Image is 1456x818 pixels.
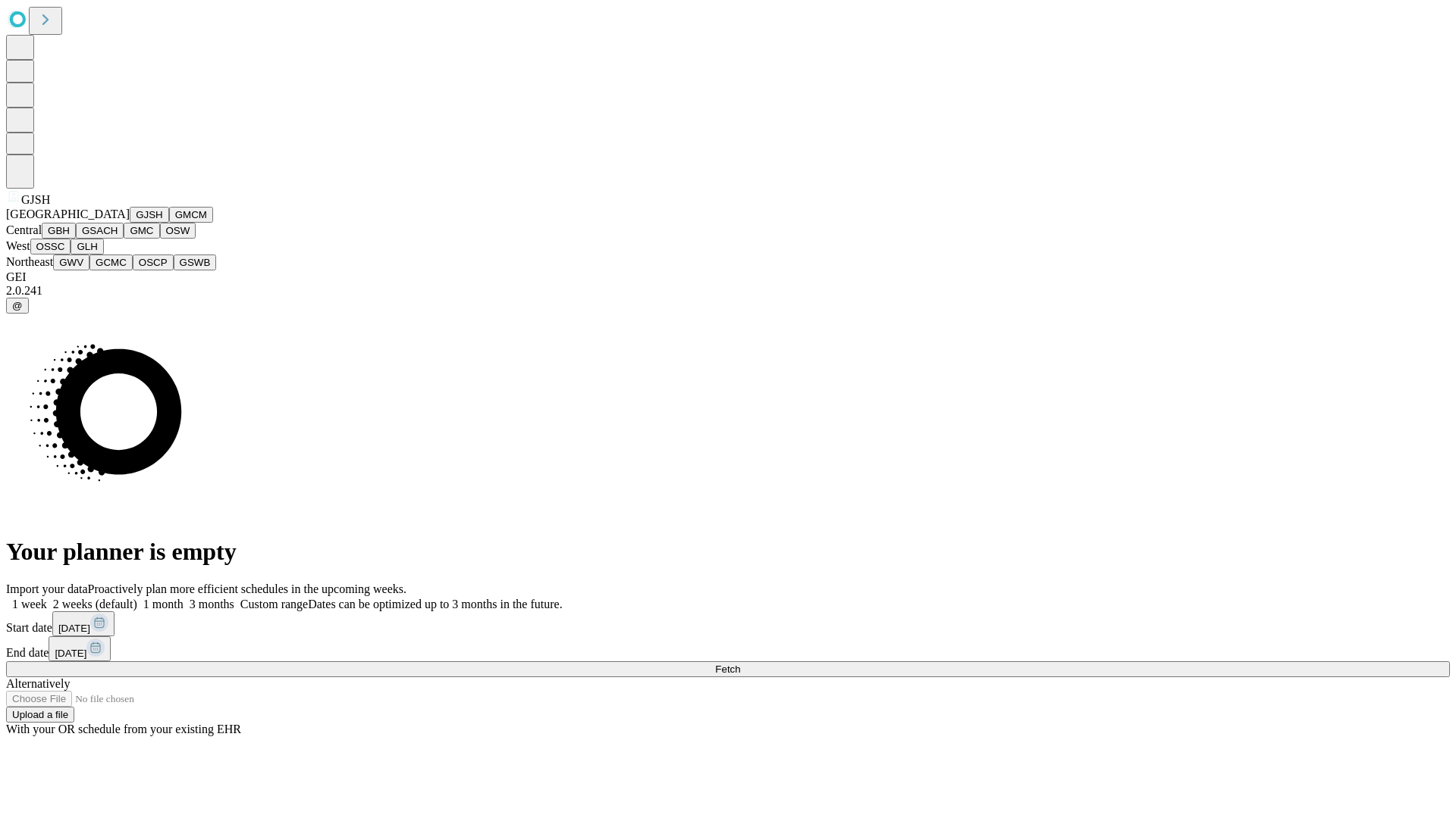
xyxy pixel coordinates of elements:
[6,298,29,314] button: @
[160,223,196,239] button: OSW
[240,598,308,610] span: Custom range
[49,636,111,661] button: [DATE]
[6,636,1450,661] div: End date
[6,582,88,595] span: Import your data
[42,223,76,239] button: GBH
[133,254,174,270] button: OSCP
[6,284,1450,298] div: 2.0.241
[12,300,23,311] span: @
[715,663,740,675] span: Fetch
[53,254,89,270] button: GWV
[6,723,241,735] span: With your OR schedule from your existing EHR
[58,623,90,634] span: [DATE]
[55,648,86,659] span: [DATE]
[6,611,1450,636] div: Start date
[6,707,74,723] button: Upload a file
[76,223,124,239] button: GSACH
[6,538,1450,566] h1: Your planner is empty
[21,193,50,206] span: GJSH
[88,582,406,595] span: Proactively plan more efficient schedules in the upcoming weeks.
[308,598,562,610] span: Dates can be optimized up to 3 months in the future.
[89,254,133,270] button: GCMC
[169,207,213,223] button: GMCM
[6,677,70,690] span: Alternatively
[6,208,130,220] span: [GEOGRAPHIC_DATA]
[143,598,184,610] span: 1 month
[30,239,71,254] button: OSSC
[6,223,42,236] span: Central
[71,239,103,254] button: GLH
[6,255,53,268] span: Northeast
[190,598,234,610] span: 3 months
[124,223,159,239] button: GMC
[6,661,1450,677] button: Fetch
[52,611,115,636] button: [DATE]
[6,239,30,252] span: West
[12,598,47,610] span: 1 week
[174,254,217,270] button: GSWB
[130,207,169,223] button: GJSH
[6,270,1450,284] div: GEI
[53,598,137,610] span: 2 weeks (default)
